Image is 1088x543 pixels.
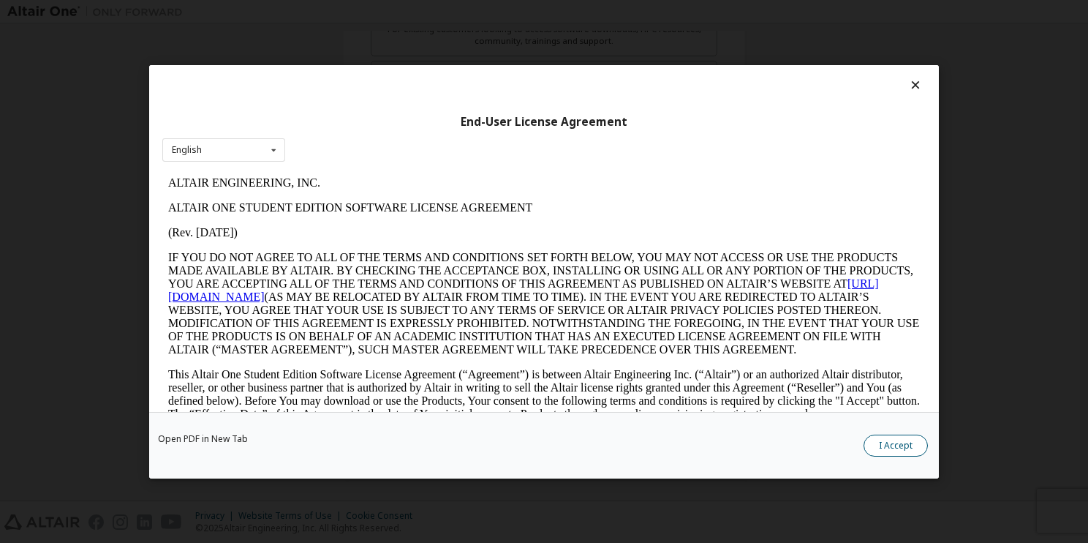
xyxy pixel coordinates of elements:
p: (Rev. [DATE]) [6,56,758,69]
p: ALTAIR ONE STUDENT EDITION SOFTWARE LICENSE AGREEMENT [6,31,758,44]
p: IF YOU DO NOT AGREE TO ALL OF THE TERMS AND CONDITIONS SET FORTH BELOW, YOU MAY NOT ACCESS OR USE... [6,80,758,186]
a: Open PDF in New Tab [158,434,248,443]
div: End-User License Agreement [162,114,926,129]
button: I Accept [864,434,928,456]
a: [URL][DOMAIN_NAME] [6,107,717,132]
p: ALTAIR ENGINEERING, INC. [6,6,758,19]
div: English [172,146,202,154]
p: This Altair One Student Edition Software License Agreement (“Agreement”) is between Altair Engine... [6,198,758,250]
